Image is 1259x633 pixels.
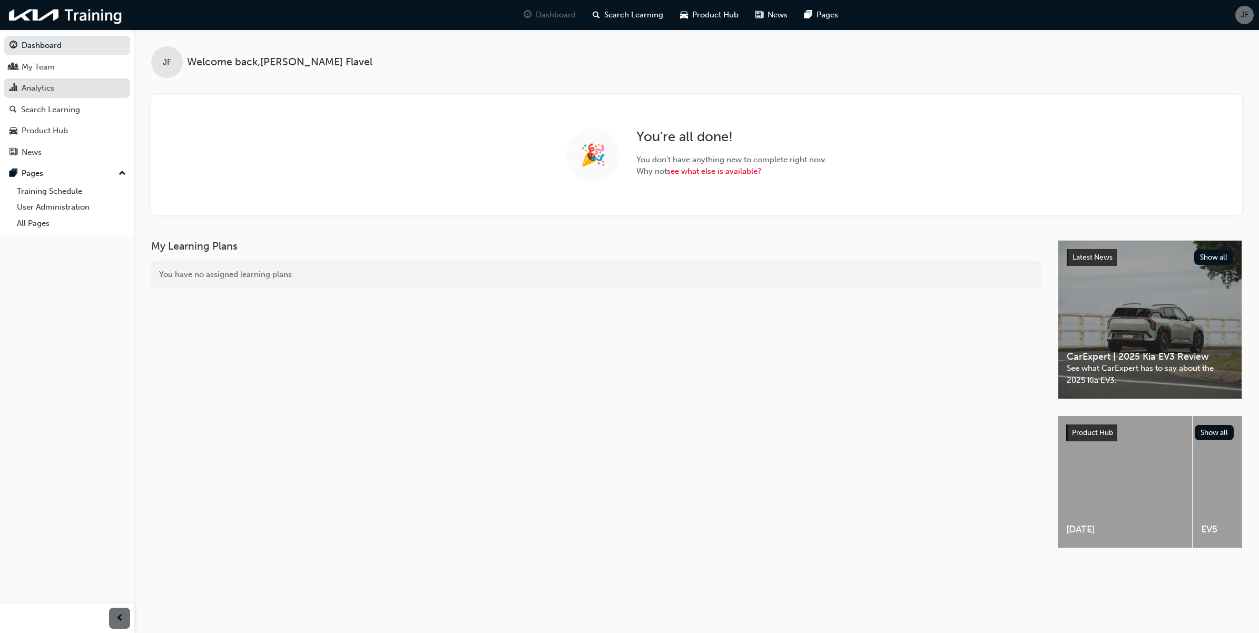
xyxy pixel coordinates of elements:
[13,183,130,200] a: Training Schedule
[4,36,130,55] a: Dashboard
[1058,240,1242,399] a: Latest NewsShow allCarExpert | 2025 Kia EV3 ReviewSee what CarExpert has to say about the 2025 Ki...
[1235,6,1254,24] button: JF
[747,4,796,26] a: news-iconNews
[4,34,130,164] button: DashboardMy TeamAnalyticsSearch LearningProduct HubNews
[4,78,130,98] a: Analytics
[9,84,17,93] span: chart-icon
[9,63,17,72] span: people-icon
[1241,9,1249,21] span: JF
[1067,249,1233,266] a: Latest NewsShow all
[1195,425,1234,440] button: Show all
[515,4,584,26] a: guage-iconDashboard
[5,4,126,26] img: kia-training
[536,9,576,21] span: Dashboard
[13,215,130,232] a: All Pages
[9,169,17,179] span: pages-icon
[680,8,688,22] span: car-icon
[187,56,372,68] span: Welcome back , [PERSON_NAME] Flavel
[21,104,80,116] div: Search Learning
[1067,362,1233,386] span: See what CarExpert has to say about the 2025 Kia EV3.
[1058,416,1192,548] a: [DATE]
[151,261,1041,289] div: You have no assigned learning plans
[604,9,663,21] span: Search Learning
[804,8,812,22] span: pages-icon
[1072,428,1113,437] span: Product Hub
[796,4,847,26] a: pages-iconPages
[1066,424,1234,441] a: Product HubShow all
[4,164,130,183] button: Pages
[580,149,606,161] span: 🎉
[9,148,17,157] span: news-icon
[116,612,124,625] span: prev-icon
[4,121,130,141] a: Product Hub
[22,61,55,73] div: My Team
[22,82,54,94] div: Analytics
[151,240,1041,252] h3: My Learning Plans
[9,105,17,115] span: search-icon
[9,41,17,51] span: guage-icon
[1194,250,1234,265] button: Show all
[9,126,17,136] span: car-icon
[672,4,747,26] a: car-iconProduct Hub
[636,154,827,166] span: You don ' t have anything new to complete right now.
[22,125,68,137] div: Product Hub
[692,9,739,21] span: Product Hub
[1067,351,1233,363] span: CarExpert | 2025 Kia EV3 Review
[636,165,827,177] span: Why not
[1073,253,1113,262] span: Latest News
[593,8,600,22] span: search-icon
[119,167,126,181] span: up-icon
[22,146,42,159] div: News
[667,166,761,176] a: see what else is available?
[13,199,130,215] a: User Administration
[22,167,43,180] div: Pages
[755,8,763,22] span: news-icon
[4,143,130,162] a: News
[4,100,130,120] a: Search Learning
[768,9,788,21] span: News
[524,8,532,22] span: guage-icon
[1066,523,1184,536] span: [DATE]
[584,4,672,26] a: search-iconSearch Learning
[4,57,130,77] a: My Team
[817,9,838,21] span: Pages
[163,56,171,68] span: JF
[636,128,827,145] h2: You ' re all done!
